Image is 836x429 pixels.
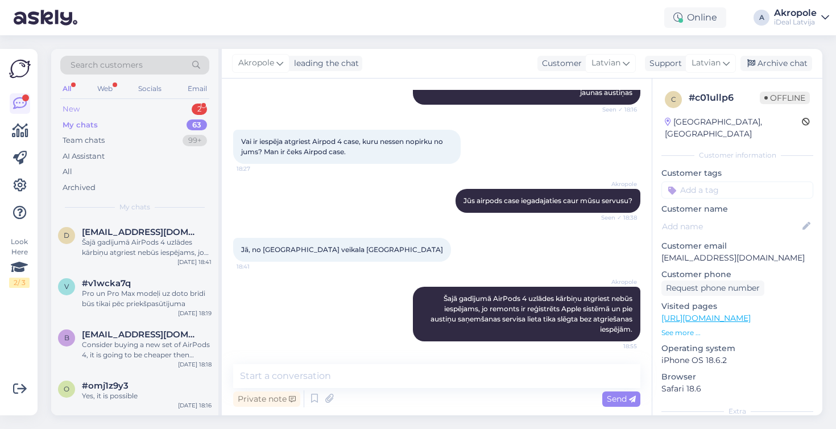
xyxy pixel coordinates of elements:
[689,91,760,105] div: # c01ullp6
[178,401,212,410] div: [DATE] 18:16
[82,391,212,401] div: Yes, it is possible
[661,343,813,354] p: Operating system
[661,280,764,296] div: Request phone number
[185,81,209,96] div: Email
[661,354,813,366] p: iPhone OS 18.6.2
[760,92,810,104] span: Offline
[661,252,813,264] p: [EMAIL_ADDRESS][DOMAIN_NAME]
[594,342,637,350] span: 18:55
[63,166,72,178] div: All
[178,309,212,317] div: [DATE] 18:19
[95,81,115,96] div: Web
[664,7,726,28] div: Online
[187,119,207,131] div: 63
[594,213,637,222] span: Seen ✓ 18:38
[774,9,817,18] div: Akropole
[662,220,800,233] input: Add name
[82,227,200,237] span: darta_prancane@inbox.lv
[63,151,105,162] div: AI Assistant
[594,180,637,188] span: Akropole
[241,245,443,254] span: Jā, no [GEOGRAPHIC_DATA] veikala [GEOGRAPHIC_DATA]
[607,394,636,404] span: Send
[774,18,817,27] div: iDeal Latvija
[665,116,802,140] div: [GEOGRAPHIC_DATA], [GEOGRAPHIC_DATA]
[463,196,632,205] span: Jūs airpods case iegadajaties caur mūsu servusu?
[740,56,812,71] div: Archive chat
[661,167,813,179] p: Customer tags
[63,119,98,131] div: My chats
[238,57,274,69] span: Akropole
[9,237,30,288] div: Look Here
[177,258,212,266] div: [DATE] 18:41
[64,385,69,393] span: o
[60,81,73,96] div: All
[661,240,813,252] p: Customer email
[64,282,69,291] span: v
[82,278,131,288] span: #v1wcka7q
[661,328,813,338] p: See more ...
[82,340,212,360] div: Consider buying a new set of AirPods 4, it is going to be cheaper then replacing AirPods 2
[671,95,676,104] span: c
[63,182,96,193] div: Archived
[119,202,150,212] span: My chats
[178,360,212,369] div: [DATE] 18:18
[237,262,279,271] span: 18:41
[233,391,300,407] div: Private note
[661,269,813,280] p: Customer phone
[591,57,620,69] span: Latvian
[9,58,31,80] img: Askly Logo
[64,333,69,342] span: b
[237,164,279,173] span: 18:27
[661,406,813,416] div: Extra
[136,81,164,96] div: Socials
[594,278,637,286] span: Akropole
[82,288,212,309] div: Pro un Pro Max modeļi uz doto brīdi būs tikai pēc priekšpasūtījuma
[661,150,813,160] div: Customer information
[661,203,813,215] p: Customer name
[431,294,634,333] span: Šajā gadījumā AirPods 4 uzlādes kārbiņu atgriest nebūs iespējams, jo remonts ir reģistrēts Apple ...
[241,137,445,156] span: Vai ir iespēja atgriest Airpod 4 case, kuru nessen nopirku no jums? Man ir čeks Airpod case.
[82,381,129,391] span: #omj1z9y3
[661,383,813,395] p: Safari 18.6
[754,10,769,26] div: A
[594,105,637,114] span: Seen ✓ 18:16
[774,9,829,27] a: AkropoleiDeal Latvija
[183,135,207,146] div: 99+
[692,57,721,69] span: Latvian
[82,237,212,258] div: Šajā gadījumā AirPods 4 uzlādes kārbiņu atgriest nebūs iespējams, jo remonts ir reģistrēts Apple ...
[661,300,813,312] p: Visited pages
[9,278,30,288] div: 2 / 3
[289,57,359,69] div: leading the chat
[63,104,80,115] div: New
[64,231,69,240] span: d
[71,59,143,71] span: Search customers
[82,329,200,340] span: bishnu.muktan1990@gmail.com
[661,313,751,323] a: [URL][DOMAIN_NAME]
[537,57,582,69] div: Customer
[63,135,105,146] div: Team chats
[661,371,813,383] p: Browser
[645,57,682,69] div: Support
[661,181,813,199] input: Add a tag
[192,104,207,115] div: 2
